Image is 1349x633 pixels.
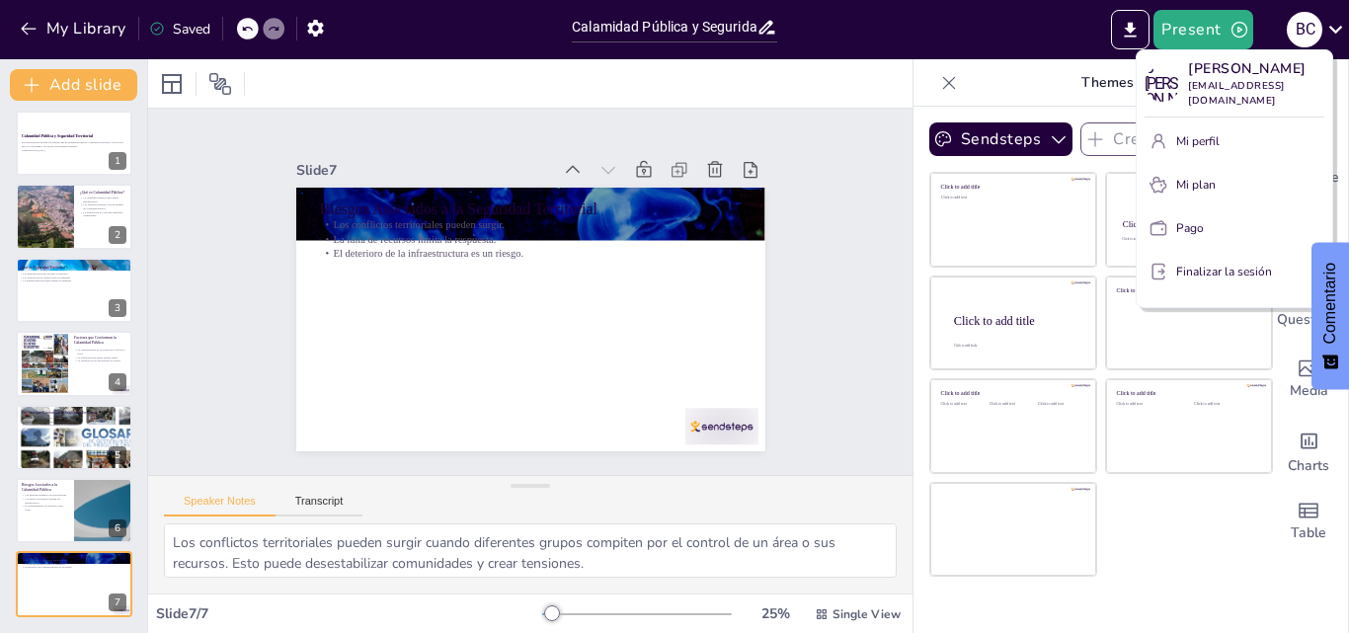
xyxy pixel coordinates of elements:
[1321,263,1338,345] font: Comentario
[1188,59,1307,78] font: [PERSON_NAME]
[1145,212,1324,244] button: Pago
[1176,220,1204,236] font: Pago
[1145,125,1324,157] button: Mi perfil
[1145,42,1177,124] font: ANTES [PERSON_NAME]
[1145,256,1324,287] button: Finalizar la sesión
[1311,243,1349,390] button: Comentarios - Mostrar encuesta
[1176,264,1272,279] font: Finalizar la sesión
[1176,177,1216,193] font: Mi plan
[1176,133,1220,149] font: Mi perfil
[1145,169,1324,200] button: Mi plan
[1188,79,1285,108] font: [EMAIL_ADDRESS][DOMAIN_NAME]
